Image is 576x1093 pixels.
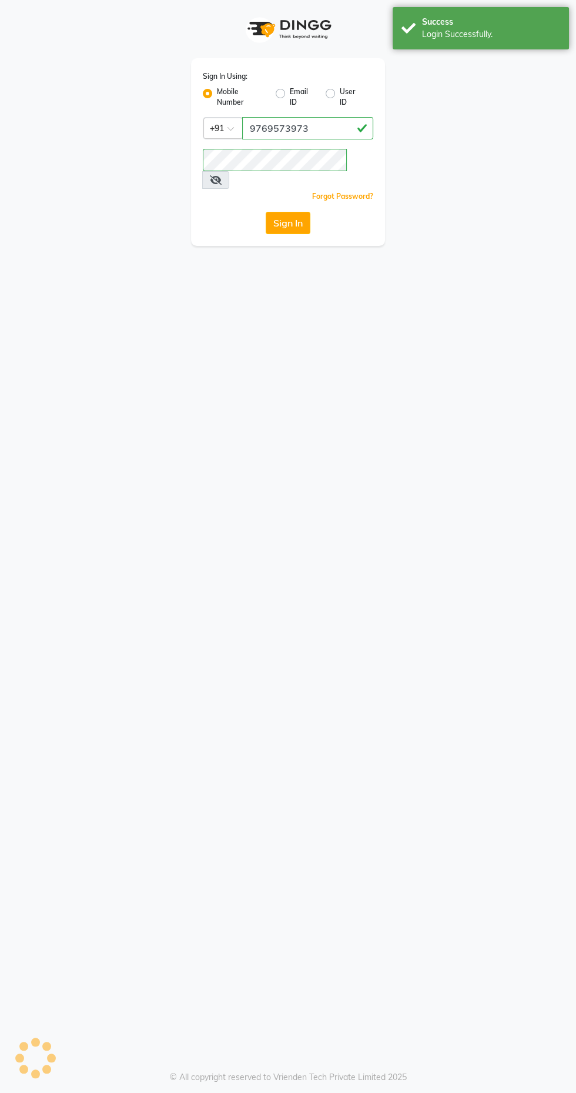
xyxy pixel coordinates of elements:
[241,12,335,46] img: logo1.svg
[312,192,373,201] a: Forgot Password?
[203,71,247,82] label: Sign In Using:
[203,149,347,171] input: Username
[266,212,310,234] button: Sign In
[422,28,560,41] div: Login Successfully.
[217,86,266,108] label: Mobile Number
[340,86,364,108] label: User ID
[422,16,560,28] div: Success
[290,86,316,108] label: Email ID
[242,117,373,139] input: Username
